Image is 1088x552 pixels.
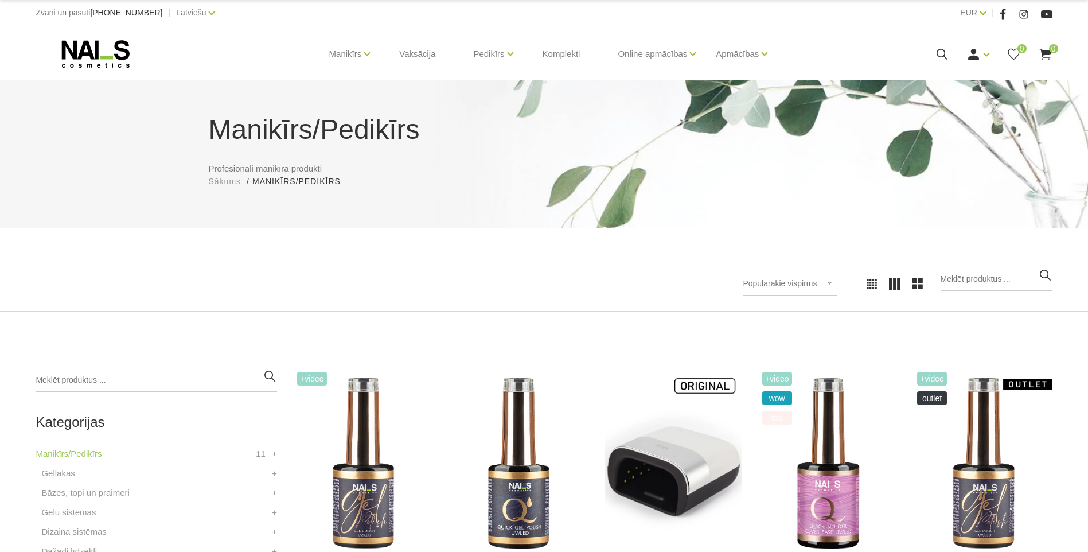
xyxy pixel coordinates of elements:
[1007,47,1021,61] a: 0
[36,369,277,392] input: Meklēt produktus ...
[533,26,590,81] a: Komplekti
[941,268,1052,291] input: Meklēt produktus ...
[209,176,241,188] a: Sākums
[41,467,75,480] a: Gēllakas
[41,506,96,519] a: Gēlu sistēmas
[917,372,947,386] span: +Video
[256,447,266,461] span: 11
[272,447,277,461] a: +
[329,31,362,77] a: Manikīrs
[36,447,102,461] a: Manikīrs/Pedikīrs
[992,6,994,20] span: |
[743,279,817,288] span: Populārākie vispirms
[209,109,880,150] h1: Manikīrs/Pedikīrs
[209,177,241,186] span: Sākums
[200,109,888,188] div: Profesionāli manikīra produkti
[618,31,687,77] a: Online apmācības
[1017,44,1027,53] span: 0
[272,506,277,519] a: +
[297,372,327,386] span: +Video
[272,467,277,480] a: +
[168,6,170,20] span: |
[41,525,106,539] a: Dizaina sistēmas
[272,525,277,539] a: +
[960,6,977,20] a: EUR
[36,415,277,430] h2: Kategorijas
[90,8,162,17] span: [PHONE_NUMBER]
[272,486,277,500] a: +
[1049,44,1058,53] span: 0
[36,6,162,20] div: Zvani un pasūti
[716,31,759,77] a: Apmācības
[390,26,444,81] a: Vaksācija
[41,486,129,500] a: Bāzes, topi un praimeri
[252,176,352,188] li: Manikīrs/Pedikīrs
[473,31,504,77] a: Pedikīrs
[917,391,947,405] span: OUTLET
[90,9,162,17] a: [PHONE_NUMBER]
[176,6,206,20] a: Latviešu
[1038,47,1052,61] a: 0
[762,391,792,405] span: wow
[762,411,792,425] span: top
[762,372,792,386] span: +Video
